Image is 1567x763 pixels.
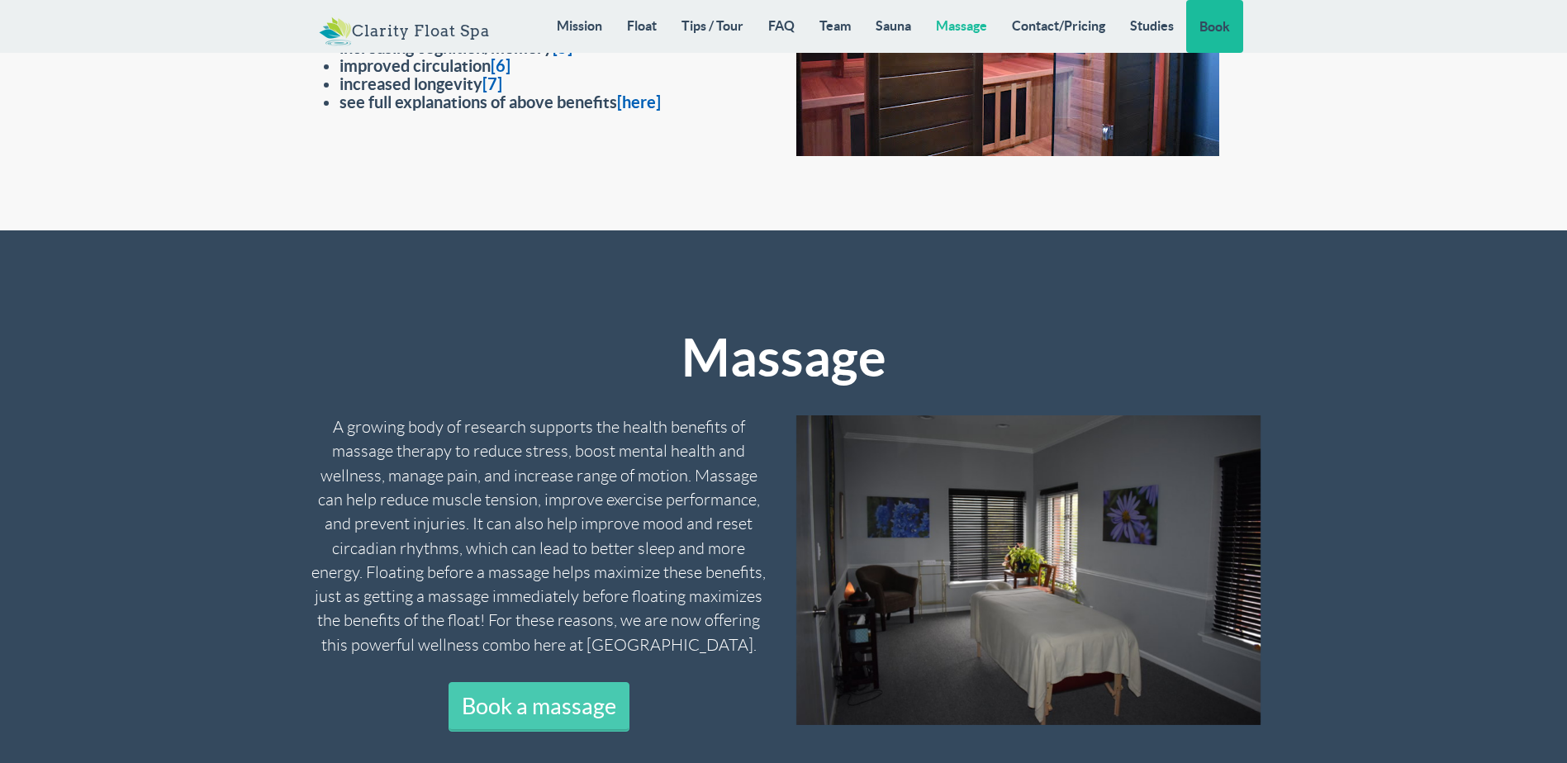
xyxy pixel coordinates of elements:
li: improved circulation [340,57,772,75]
li: increased longevity [340,75,772,93]
a: Book a massage [449,682,629,732]
p: A growing body of research supports the health benefits of massage therapy to reduce stress, boos... [306,415,772,657]
a: [7] [482,74,502,93]
h2: Massage [551,329,1016,386]
a: [here] [617,92,661,111]
li: see full explanations of above benefits [340,93,772,111]
a: [6] [491,56,510,75]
